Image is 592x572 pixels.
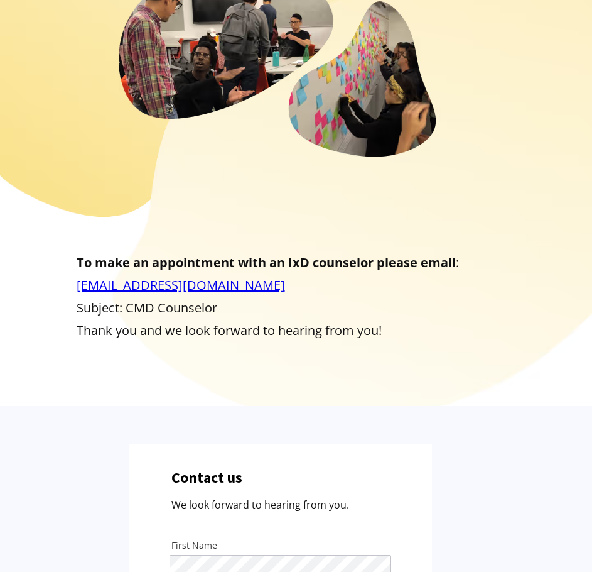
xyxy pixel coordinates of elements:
p: We look forward to hearing from you. [171,497,349,514]
strong: To make an appointment with an IxD counselor please email [77,254,456,271]
a: [EMAIL_ADDRESS][DOMAIN_NAME] [77,277,285,294]
p: : Subject: CMD Counselor Thank you and we look forward to hearing from you! [77,251,516,342]
h3: Contact us [171,469,242,487]
label: First Name [171,539,389,552]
